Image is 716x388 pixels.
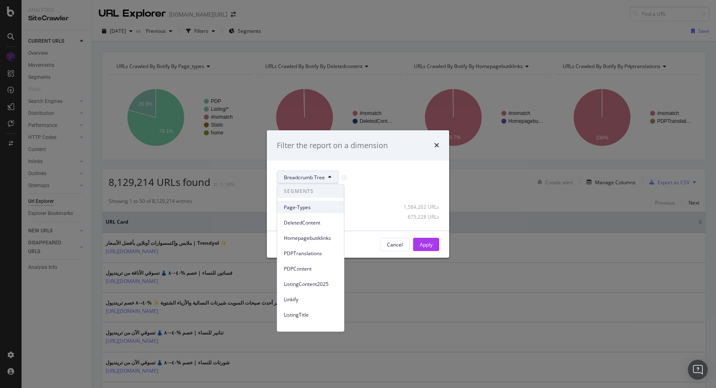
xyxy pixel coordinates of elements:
[284,203,337,211] span: Page-Types
[387,241,403,248] div: Cancel
[284,249,337,257] span: PDPTranslations
[277,140,388,151] div: Filter the report on a dimension
[277,171,339,184] button: Breadcrumb Tree
[284,265,337,272] span: PDPContent
[284,311,337,318] span: ListingTitle
[284,174,325,181] span: Breadcrumb Tree
[284,326,337,334] span: 1-3DroppedUrls
[688,360,708,380] div: Open Intercom Messenger
[434,140,439,151] div: times
[284,280,337,288] span: ListingContent2025
[420,241,433,248] div: Apply
[277,190,439,198] div: Select all data available
[284,219,337,226] span: DeletedContent
[399,213,439,220] div: 675,228 URLs
[380,238,410,251] button: Cancel
[277,185,344,198] span: SEGMENTS
[284,295,337,303] span: Linkify
[399,203,439,210] div: 1,584,262 URLs
[267,130,449,258] div: modal
[284,234,337,242] span: Homepagebutiklinks
[413,238,439,251] button: Apply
